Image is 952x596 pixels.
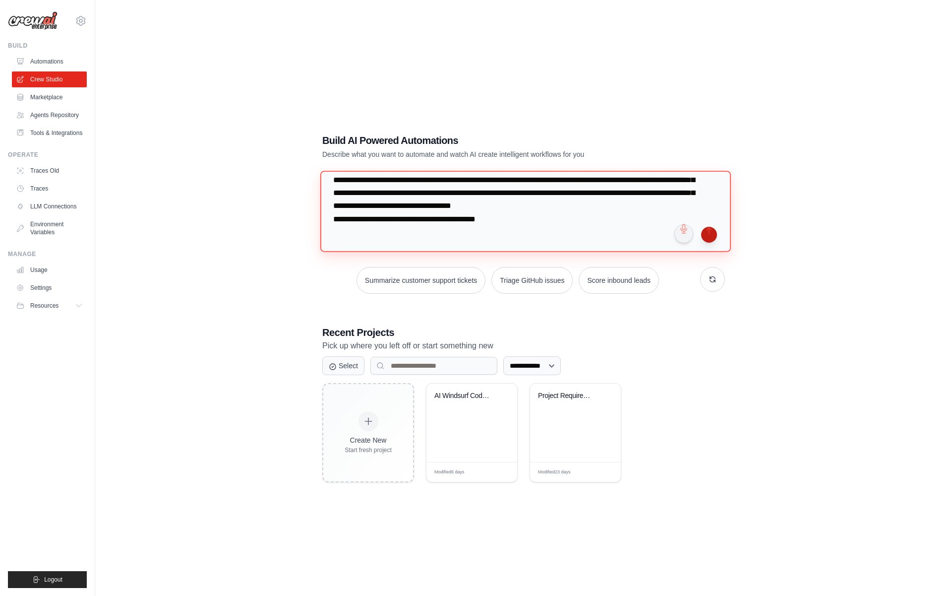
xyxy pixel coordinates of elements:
[12,89,87,105] a: Marketplace
[12,216,87,240] a: Environment Variables
[12,181,87,197] a: Traces
[8,42,87,50] div: Build
[322,133,655,147] h1: Build AI Powered Automations
[434,469,465,476] span: Modified 6 days
[494,468,502,476] span: Edit
[538,392,598,400] div: Project Requirements & Technical Specs Generator
[8,250,87,258] div: Manage
[8,11,58,30] img: Logo
[322,149,655,159] p: Describe what you want to automate and watch AI create intelligent workflows for you
[8,151,87,159] div: Operate
[322,356,364,375] button: Select
[12,107,87,123] a: Agents Repository
[434,392,494,400] div: AI Windsurf Coding Automation
[902,548,952,596] div: Виджет чата
[12,125,87,141] a: Tools & Integrations
[597,468,606,476] span: Edit
[579,267,659,294] button: Score inbound leads
[538,469,571,476] span: Modified 23 days
[902,548,952,596] iframe: Chat Widget
[12,163,87,179] a: Traces Old
[322,326,725,339] h3: Recent Projects
[8,571,87,588] button: Logout
[357,267,485,294] button: Summarize customer support tickets
[12,199,87,214] a: LLM Connections
[12,54,87,69] a: Automations
[12,262,87,278] a: Usage
[491,267,573,294] button: Triage GitHub issues
[30,302,59,310] span: Resources
[345,446,392,454] div: Start fresh project
[674,224,693,243] button: Click to speak your automation idea
[345,435,392,445] div: Create New
[12,71,87,87] a: Crew Studio
[700,267,725,292] button: Get new suggestions
[44,576,62,584] span: Logout
[12,298,87,314] button: Resources
[322,339,725,352] p: Pick up where you left off or start something new
[12,280,87,296] a: Settings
